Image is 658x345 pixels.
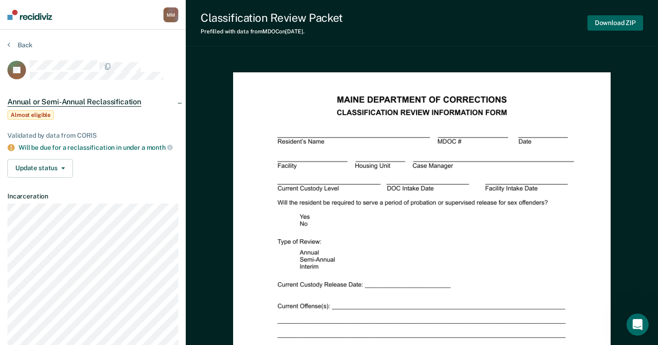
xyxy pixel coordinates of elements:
iframe: Intercom live chat [626,313,649,336]
div: M M [163,7,178,22]
div: Will be due for a reclassification in under a month [19,143,178,152]
div: Prefilled with data from MDOC on [DATE] . [201,28,343,35]
button: Back [7,41,33,49]
button: Update status [7,159,73,178]
img: Recidiviz [7,10,52,20]
button: MM [163,7,178,22]
span: Almost eligible [7,110,54,120]
div: Validated by data from CORIS [7,132,178,140]
span: Annual or Semi-Annual Reclassification [7,97,141,107]
div: Classification Review Packet [201,11,343,25]
button: Download ZIP [587,15,643,31]
dt: Incarceration [7,192,178,200]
